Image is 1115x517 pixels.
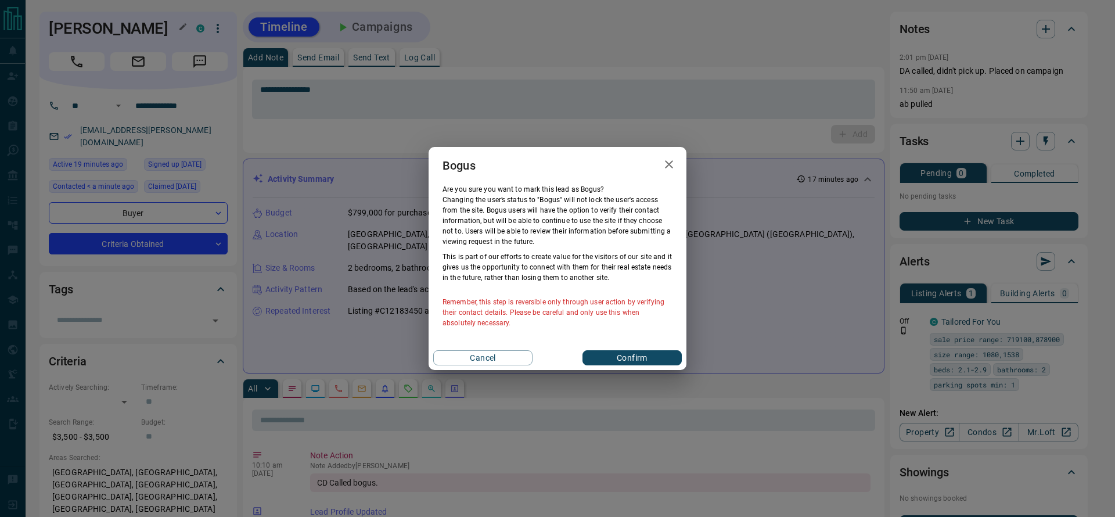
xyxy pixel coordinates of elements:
button: Cancel [433,350,533,365]
h2: Bogus [429,147,490,184]
p: Are you sure you want to mark this lead as Bogus ? [443,184,672,195]
p: Changing the user’s status to "Bogus" will not lock the user's access from the site. Bogus users ... [443,195,672,247]
button: Confirm [582,350,682,365]
p: Remember, this step is reversible only through user action by verifying their contact details. Pl... [443,297,672,328]
p: This is part of our efforts to create value for the visitors of our site and it gives us the oppo... [443,252,672,283]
